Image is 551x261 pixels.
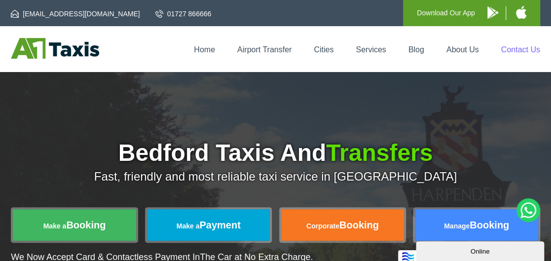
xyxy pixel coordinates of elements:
a: ManageBooking [415,209,538,241]
span: Make a [43,222,67,230]
a: Airport Transfer [237,45,292,54]
span: Manage [444,222,470,230]
a: 01727 866666 [155,9,212,19]
img: A1 Taxis iPhone App [516,6,526,19]
h1: Bedford Taxis And [11,141,540,165]
p: Download Our App [417,7,475,19]
img: A1 Taxis St Albans LTD [11,38,99,59]
a: CorporateBooking [281,209,404,241]
img: A1 Taxis Android App [487,6,498,19]
iframe: chat widget [416,239,546,261]
span: Corporate [306,222,339,230]
a: About Us [446,45,479,54]
a: Contact Us [501,45,540,54]
a: Make aBooking [13,209,136,241]
span: Make a [177,222,200,230]
a: Services [356,45,386,54]
a: Cities [314,45,333,54]
a: Blog [408,45,424,54]
a: Home [194,45,215,54]
p: Fast, friendly and most reliable taxi service in [GEOGRAPHIC_DATA] [11,170,540,184]
a: [EMAIL_ADDRESS][DOMAIN_NAME] [11,9,140,19]
a: Make aPayment [147,209,270,241]
span: Transfers [326,140,433,166]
